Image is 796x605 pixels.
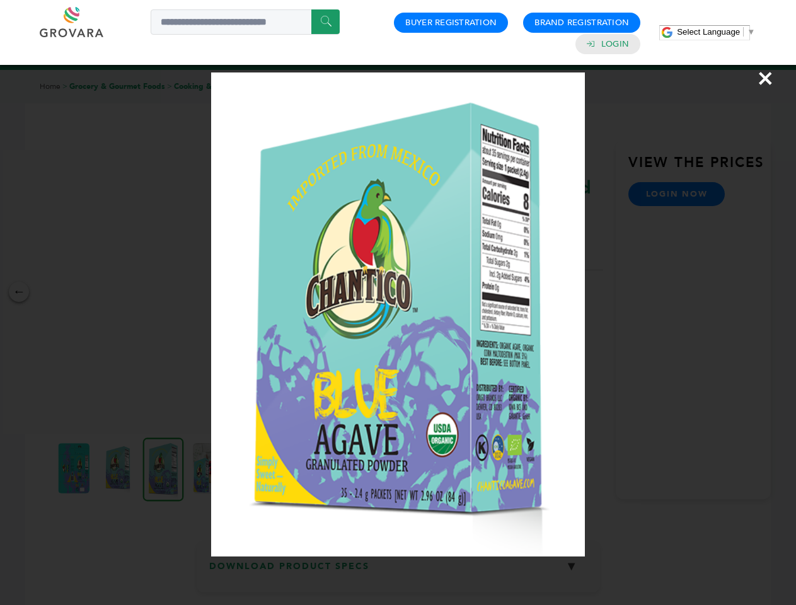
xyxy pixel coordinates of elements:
span: Select Language [677,27,740,37]
img: Image Preview [211,72,585,556]
span: ▼ [747,27,755,37]
span: ​ [743,27,744,37]
a: Login [601,38,629,50]
input: Search a product or brand... [151,9,340,35]
a: Buyer Registration [405,17,497,28]
a: Select Language​ [677,27,755,37]
span: × [757,60,774,96]
a: Brand Registration [534,17,629,28]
